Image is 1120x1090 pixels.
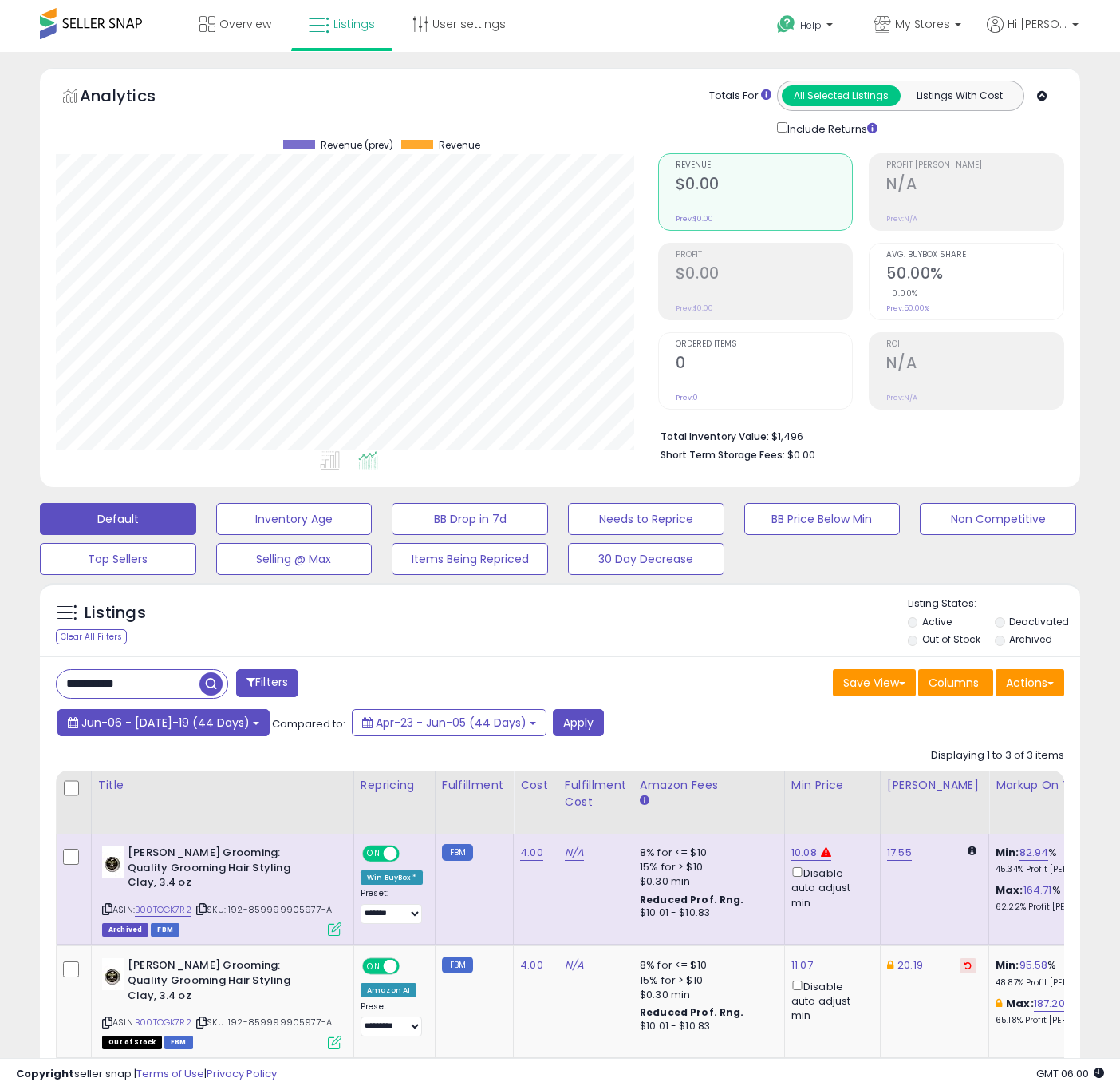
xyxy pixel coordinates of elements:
label: Archived [1009,632,1052,646]
span: | SKU: 192-859999905977-A [194,1016,332,1029]
div: Preset: [361,1001,423,1037]
button: Jun-06 - [DATE]-19 (44 Days) [57,709,270,736]
div: ASIN: [102,846,341,934]
b: Total Inventory Value: [661,430,769,443]
div: Fulfillment [442,777,507,794]
b: Max: [1006,996,1034,1011]
li: $1,496 [661,426,1052,445]
div: Win BuyBox * [361,870,423,885]
button: All Selected Listings [782,85,901,106]
a: 20.19 [897,957,923,973]
div: Title [98,777,347,794]
span: Compared to: [272,716,345,731]
div: [PERSON_NAME] [887,777,982,794]
b: [PERSON_NAME] Grooming: Quality Grooming Hair Styling Clay, 3.4 oz [128,846,321,894]
small: Prev: 50.00% [886,303,929,313]
div: Min Price [791,777,874,794]
span: Hi [PERSON_NAME] [1008,16,1067,32]
h2: $0.00 [676,264,853,286]
h5: Listings [85,602,146,624]
div: Include Returns [765,119,897,137]
button: Filters [236,669,298,697]
div: 8% for <= $10 [640,846,772,860]
span: Columns [929,675,979,691]
label: Deactivated [1009,615,1069,628]
img: 41jq2lmI6CL._SL40_.jpg [102,846,124,878]
div: Preset: [361,888,423,924]
button: Actions [996,669,1064,696]
button: Inventory Age [216,503,373,535]
button: BB Price Below Min [744,503,901,535]
span: Listings [333,16,375,32]
span: Help [800,18,822,32]
i: Get Help [776,14,796,34]
label: Out of Stock [922,632,980,646]
span: Profit [676,251,853,260]
span: FBM [164,1036,193,1049]
div: 15% for > $10 [640,860,772,874]
span: Revenue [439,140,480,151]
a: 95.58 [1019,957,1048,973]
button: Needs to Reprice [568,503,724,535]
span: Revenue [676,161,853,170]
a: 10.08 [791,845,817,861]
button: Save View [833,669,916,696]
b: Reduced Prof. Rng. [640,893,744,906]
small: FBM [442,844,473,861]
span: Avg. Buybox Share [886,251,1063,260]
span: FBM [151,923,179,937]
a: Terms of Use [136,1066,204,1081]
h2: N/A [886,175,1063,196]
div: Displaying 1 to 3 of 3 items [931,748,1064,763]
small: Prev: 0 [676,393,698,402]
span: Ordered Items [676,340,853,349]
button: BB Drop in 7d [392,503,548,535]
button: Columns [918,669,993,696]
span: Jun-06 - [DATE]-19 (44 Days) [81,715,250,731]
div: $10.01 - $10.83 [640,1020,772,1033]
span: | SKU: 192-859999905977-A [194,903,332,916]
div: $0.30 min [640,988,772,1002]
a: 82.94 [1019,845,1049,861]
b: Min: [996,845,1019,860]
div: Disable auto adjust min [791,864,868,910]
button: Non Competitive [920,503,1076,535]
span: ROI [886,340,1063,349]
b: Reduced Prof. Rng. [640,1005,744,1019]
span: 2025-08-13 06:00 GMT [1036,1066,1104,1081]
span: ON [364,960,384,973]
b: [PERSON_NAME] Grooming: Quality Grooming Hair Styling Clay, 3.4 oz [128,958,321,1007]
div: 15% for > $10 [640,973,772,988]
a: Help [764,2,849,52]
a: N/A [565,957,584,973]
b: Max: [996,882,1023,898]
span: OFF [397,960,423,973]
a: 11.07 [791,957,813,973]
small: Prev: $0.00 [676,214,713,224]
a: Hi [PERSON_NAME] [987,16,1079,52]
a: N/A [565,845,584,861]
a: 17.55 [887,845,912,861]
span: $0.00 [787,447,815,462]
p: Listing States: [908,597,1081,612]
span: Profit [PERSON_NAME] [886,161,1063,170]
span: Overview [219,16,271,32]
div: Totals For [709,89,771,104]
a: 4.00 [520,845,543,861]
strong: Copyright [16,1066,74,1081]
div: Amazon AI [361,983,416,997]
small: Prev: $0.00 [676,303,713,313]
span: Apr-23 - Jun-05 (44 Days) [376,715,526,731]
button: Listings With Cost [900,85,1019,106]
small: FBM [442,957,473,973]
b: Short Term Storage Fees: [661,448,785,462]
h5: Analytics [80,85,187,111]
div: $0.30 min [640,874,772,889]
span: Listings that have been deleted from Seller Central [102,923,148,937]
a: B00TOGK7R2 [135,903,191,917]
a: 164.71 [1023,882,1052,898]
a: Privacy Policy [207,1066,277,1081]
button: Items Being Repriced [392,543,548,575]
h2: 50.00% [886,264,1063,286]
div: Fulfillment Cost [565,777,626,811]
